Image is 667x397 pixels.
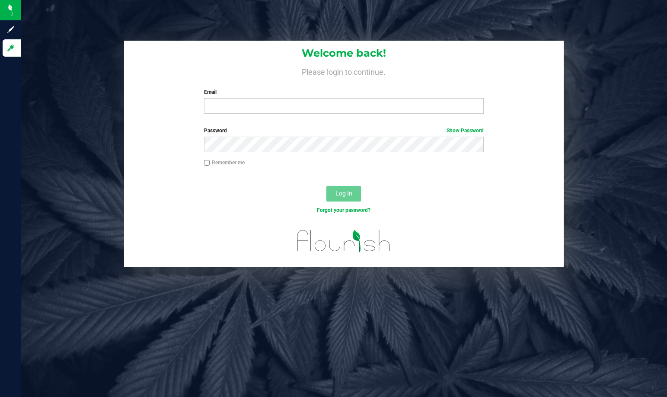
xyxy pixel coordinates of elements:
img: flourish_logo.svg [289,223,399,259]
inline-svg: Sign up [6,25,15,34]
input: Remember me [204,160,210,166]
a: Forgot your password? [317,207,370,213]
span: Log In [335,190,352,197]
label: Email [204,88,484,96]
label: Remember me [204,159,245,166]
span: Password [204,128,227,134]
h4: Please login to continue. [124,66,564,76]
h1: Welcome back! [124,48,564,59]
inline-svg: Log in [6,44,15,52]
button: Log In [326,186,361,202]
a: Show Password [447,128,484,134]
